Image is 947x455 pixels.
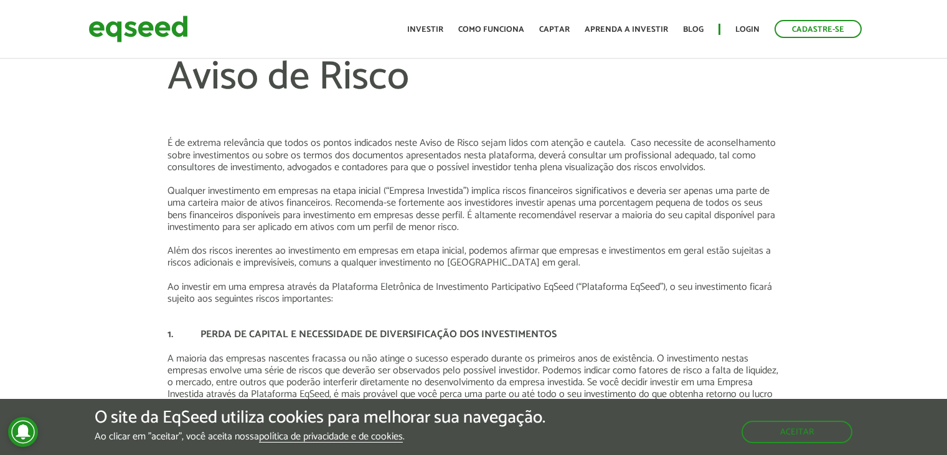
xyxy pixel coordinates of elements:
[88,12,188,45] img: EqSeed
[167,56,780,137] h1: Aviso de Risco
[259,432,403,443] a: política de privacidade e de cookies
[167,245,780,269] p: Além dos riscos inerentes ao investimento em empresas em etapa inicial, podemos afirmar que empre...
[167,185,780,233] p: Qualquer investimento em empresas na etapa inicial (“Empresa Investida”) implica riscos financeir...
[95,408,545,428] h5: O site da EqSeed utiliza cookies para melhorar sua navegação.
[775,20,862,38] a: Cadastre-se
[407,26,443,34] a: Investir
[167,281,780,305] p: Ao investir em uma empresa através da Plataforma Eletrônica de Investimento Participativo EqSeed ...
[735,26,760,34] a: Login
[167,137,780,173] p: É de extrema relevância que todos os pontos indicados neste Aviso de Risco sejam lidos com atençã...
[167,326,557,343] strong: 1. PERDA DE CAPITAL E NECESSIDADE DE DIVERSIFICAÇÃO DOS INVESTIMENTOS
[458,26,524,34] a: Como funciona
[585,26,668,34] a: Aprenda a investir
[683,26,704,34] a: Blog
[539,26,570,34] a: Captar
[167,353,780,424] p: A maioria das empresas nascentes fracassa ou não atinge o sucesso esperado durante os primeiros a...
[742,421,852,443] button: Aceitar
[95,431,545,443] p: Ao clicar em "aceitar", você aceita nossa .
